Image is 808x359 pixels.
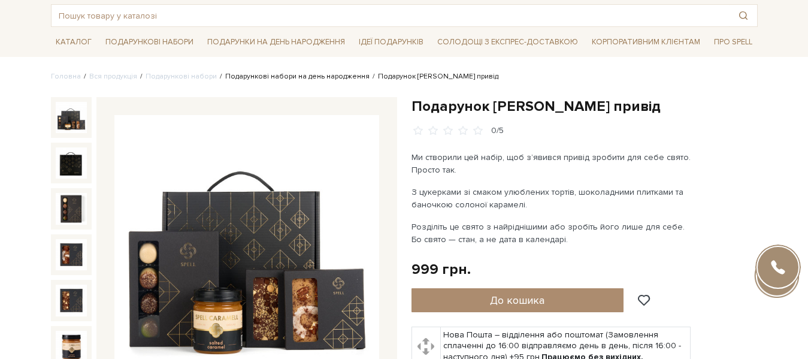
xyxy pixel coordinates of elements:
[56,193,87,224] img: Подарунок Солодкий привід
[202,33,350,52] span: Подарунки на День народження
[146,72,217,81] a: Подарункові набори
[52,5,730,26] input: Пошук товару у каталозі
[411,186,692,211] p: З цукерками зі смаком улюблених тортів, шоколадними плитками та баночкою солоної карамелі.
[411,151,692,176] p: Ми створили цей набір, щоб зʼявився привід зробити для себе свято. Просто так.
[411,97,758,116] h1: Подарунок [PERSON_NAME] привід
[587,32,705,52] a: Корпоративним клієнтам
[56,239,87,270] img: Подарунок Солодкий привід
[51,72,81,81] a: Головна
[709,33,757,52] span: Про Spell
[491,125,504,137] div: 0/5
[730,5,757,26] button: Пошук товару у каталозі
[101,33,198,52] span: Подарункові набори
[432,32,583,52] a: Солодощі з експрес-доставкою
[411,260,471,279] div: 999 грн.
[411,288,624,312] button: До кошика
[490,294,544,307] span: До кошика
[354,33,428,52] span: Ідеї подарунків
[56,285,87,316] img: Подарунок Солодкий привід
[51,33,96,52] span: Каталог
[56,147,87,179] img: Подарунок Солодкий привід
[56,102,87,133] img: Подарунок Солодкий привід
[89,72,137,81] a: Вся продукція
[370,71,498,82] li: Подарунок [PERSON_NAME] привід
[225,72,370,81] a: Подарункові набори на день народження
[411,221,692,246] p: Розділіть це свято з найріднішими або зробіть його лише для себе. Бо свято — стан, а не дата в ка...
